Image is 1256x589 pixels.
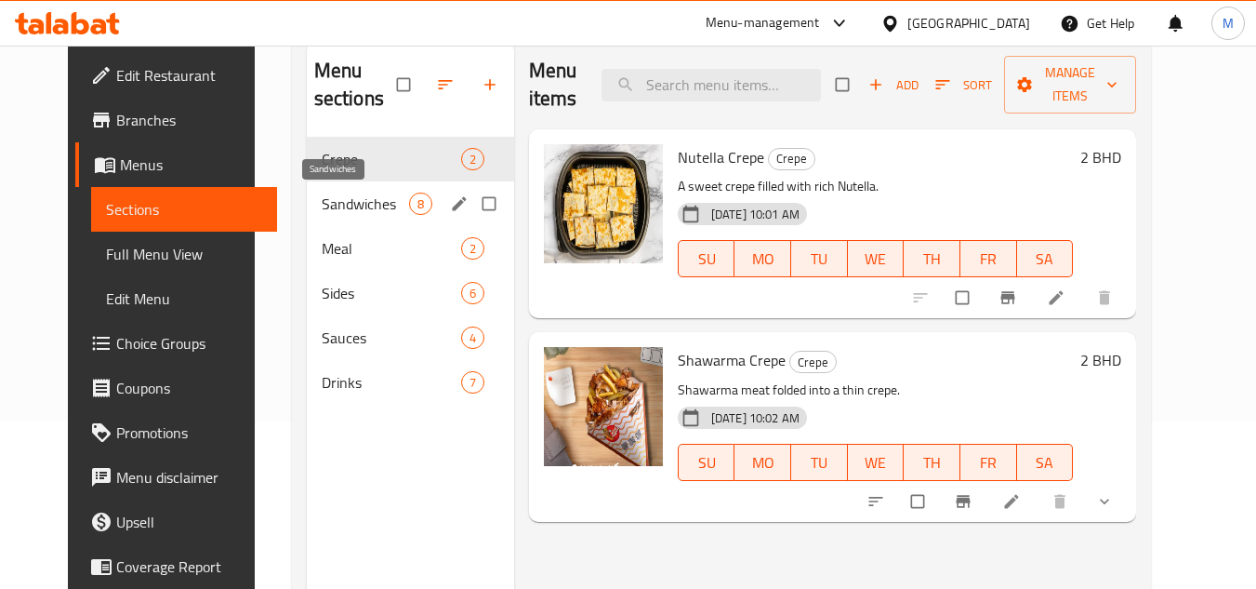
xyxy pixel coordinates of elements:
span: WE [855,246,897,273]
span: Select to update [945,280,984,315]
span: SA [1025,246,1066,273]
a: Coverage Report [75,544,278,589]
div: Drinks7 [307,360,514,405]
div: [GEOGRAPHIC_DATA] [907,13,1030,33]
span: WE [855,449,897,476]
a: Full Menu View [91,232,278,276]
button: Add [864,71,923,100]
button: SA [1017,444,1074,481]
button: TH [904,444,960,481]
button: TU [791,444,848,481]
div: Crepe [768,148,815,170]
span: Shawarma Crepe [678,346,786,374]
span: Coverage Report [116,556,263,578]
span: MO [742,246,784,273]
span: Sauces [322,327,461,349]
a: Edit menu item [1002,492,1025,511]
button: SU [678,444,735,481]
span: Edit Menu [106,288,263,310]
h2: Menu items [529,57,580,113]
span: Branches [116,109,263,131]
nav: Menu sections [307,129,514,412]
div: items [409,193,432,215]
a: Edit Menu [91,276,278,321]
span: MO [742,449,784,476]
div: items [461,282,484,304]
a: Choice Groups [75,321,278,366]
button: FR [960,444,1017,481]
svg: Show Choices [1095,492,1114,511]
span: TH [911,246,953,273]
span: Promotions [116,422,263,444]
span: TU [799,246,840,273]
a: Upsell [75,500,278,544]
div: Meal2 [307,226,514,271]
span: SA [1025,449,1066,476]
p: A sweet crepe filled with rich Nutella. [678,175,1074,198]
h6: 2 BHD [1080,347,1121,373]
span: 6 [462,285,483,302]
span: Add [868,74,919,96]
div: items [461,371,484,394]
a: Promotions [75,410,278,455]
span: Crepe [322,148,461,170]
span: 8 [410,195,431,213]
h6: 2 BHD [1080,144,1121,170]
span: [DATE] 10:01 AM [704,206,807,223]
span: Choice Groups [116,332,263,355]
button: TH [904,240,960,277]
span: SU [686,449,728,476]
button: Add section [469,64,514,105]
div: Crepe [789,351,837,373]
span: Select section [825,67,864,102]
div: items [461,327,484,349]
span: Sandwiches [322,193,409,215]
button: SA [1017,240,1074,277]
span: Edit Restaurant [116,64,263,87]
button: sort-choices [855,481,900,522]
span: Sections [106,198,263,221]
button: Branch-specific-item [943,481,987,522]
span: Crepe [769,148,814,169]
span: 4 [462,329,483,347]
span: Meal [322,237,461,260]
p: Shawarma meat folded into a thin crepe. [678,379,1074,402]
button: MO [734,240,791,277]
div: Crepe2 [307,137,514,181]
button: Manage items [1004,56,1136,114]
a: Menu disclaimer [75,455,278,500]
a: Edit Restaurant [75,53,278,98]
button: SU [678,240,735,277]
div: Sauces4 [307,315,514,360]
span: Select to update [900,484,939,519]
span: FR [968,246,1010,273]
button: show more [1084,481,1129,522]
span: Menus [120,154,263,176]
span: Sides [322,282,461,304]
span: 2 [462,240,483,258]
span: Crepe [790,352,836,373]
div: Sandwiches8edit [307,181,514,226]
span: Add item [864,71,923,100]
button: delete [1084,277,1129,318]
span: 2 [462,151,483,168]
span: 7 [462,374,483,392]
span: Drinks [322,371,461,394]
span: M [1223,13,1234,33]
span: TU [799,449,840,476]
a: Branches [75,98,278,142]
input: search [602,69,821,101]
span: Sort items [923,71,1004,100]
button: edit [447,192,475,216]
button: Sort [931,71,997,100]
span: Nutella Crepe [678,143,764,171]
span: [DATE] 10:02 AM [704,409,807,427]
a: Edit menu item [1047,288,1069,307]
span: Sort [935,74,992,96]
div: Sides6 [307,271,514,315]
